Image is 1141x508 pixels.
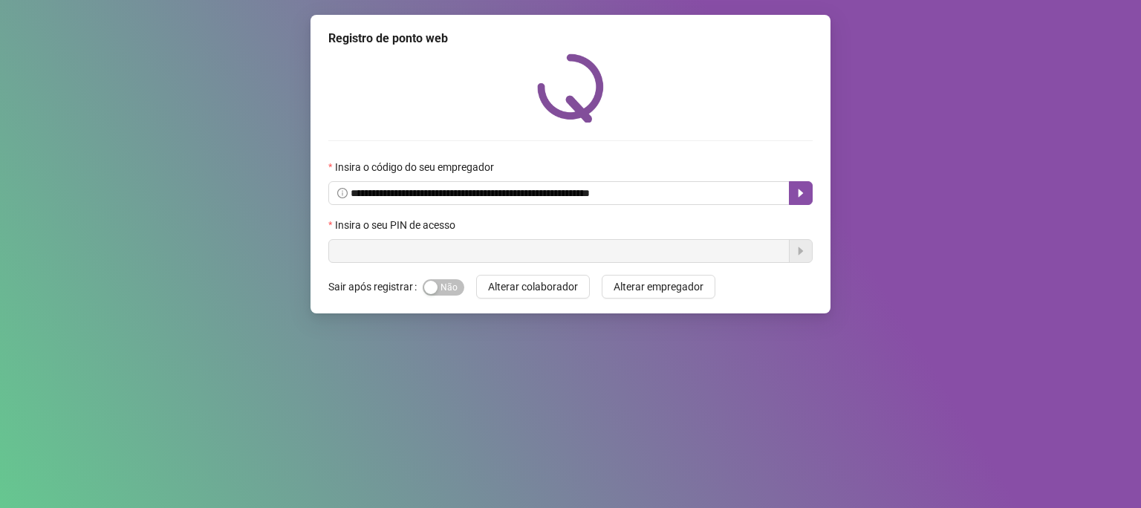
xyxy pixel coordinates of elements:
[488,279,578,295] span: Alterar colaborador
[328,159,504,175] label: Insira o código do seu empregador
[614,279,703,295] span: Alterar empregador
[337,188,348,198] span: info-circle
[602,275,715,299] button: Alterar empregador
[795,187,807,199] span: caret-right
[537,53,604,123] img: QRPoint
[476,275,590,299] button: Alterar colaborador
[328,275,423,299] label: Sair após registrar
[328,217,465,233] label: Insira o seu PIN de acesso
[328,30,813,48] div: Registro de ponto web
